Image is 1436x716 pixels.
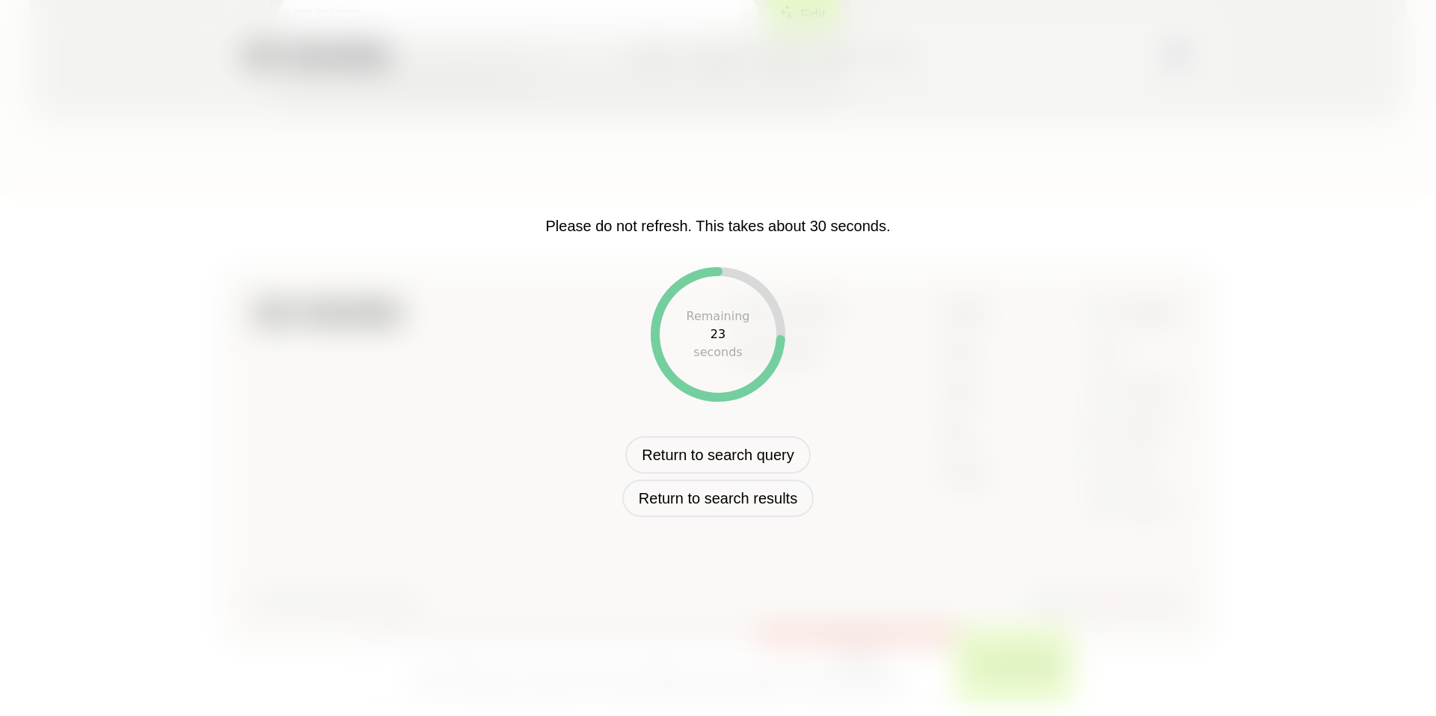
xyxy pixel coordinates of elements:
[625,436,810,474] button: Return to search query
[622,480,814,517] button: Return to search results
[545,215,890,237] p: Please do not refresh. This takes about 30 seconds.
[693,343,742,361] div: seconds
[711,325,725,343] div: 23
[687,307,750,325] div: Remaining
